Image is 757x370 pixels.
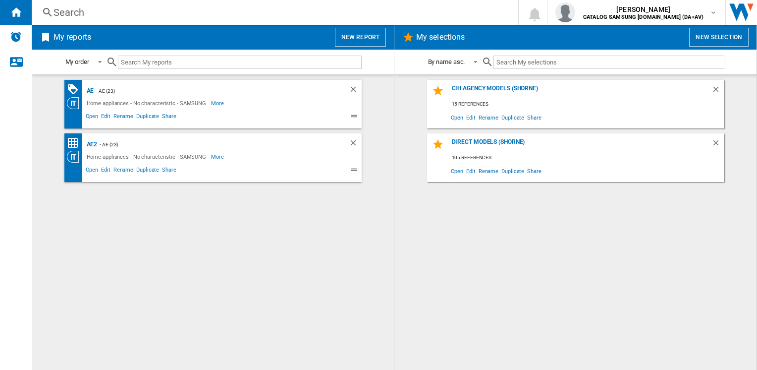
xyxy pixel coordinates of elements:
[52,28,93,47] h2: My reports
[67,97,84,109] div: Category View
[335,28,386,47] button: New report
[161,165,178,177] span: Share
[84,112,100,123] span: Open
[428,58,465,65] div: By name asc.
[100,165,112,177] span: Edit
[449,98,724,111] div: 15 references
[555,2,575,22] img: profile.jpg
[526,111,543,124] span: Share
[135,165,161,177] span: Duplicate
[349,138,362,151] div: Delete
[477,164,500,178] span: Rename
[465,164,477,178] span: Edit
[97,138,328,151] div: - AE (23)
[689,28,749,47] button: New selection
[84,151,212,163] div: Home appliances - No characteristic - SAMSUNG
[161,112,178,123] span: Share
[449,138,711,152] div: Direct models (shorne)
[477,111,500,124] span: Rename
[135,112,161,123] span: Duplicate
[67,83,84,96] div: PROMOTIONS Matrix
[449,164,465,178] span: Open
[84,97,212,109] div: Home appliances - No characteristic - SAMSUNG
[112,112,135,123] span: Rename
[65,58,89,65] div: My order
[449,85,711,98] div: CIH agency models (shorne)
[465,111,477,124] span: Edit
[583,4,703,14] span: [PERSON_NAME]
[211,97,225,109] span: More
[84,165,100,177] span: Open
[211,151,225,163] span: More
[118,56,362,69] input: Search My reports
[500,164,526,178] span: Duplicate
[711,85,724,98] div: Delete
[526,164,543,178] span: Share
[67,137,84,149] div: Price Ranking
[414,28,467,47] h2: My selections
[583,14,703,20] b: CATALOG SAMSUNG [DOMAIN_NAME] (DA+AV)
[449,152,724,164] div: 105 references
[84,138,98,151] div: AE2
[449,111,465,124] span: Open
[493,56,724,69] input: Search My selections
[711,138,724,152] div: Delete
[112,165,135,177] span: Rename
[54,5,492,19] div: Search
[10,31,22,43] img: alerts-logo.svg
[67,151,84,163] div: Category View
[100,112,112,123] span: Edit
[349,85,362,97] div: Delete
[94,85,328,97] div: - AE (23)
[84,85,94,97] div: AE
[500,111,526,124] span: Duplicate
